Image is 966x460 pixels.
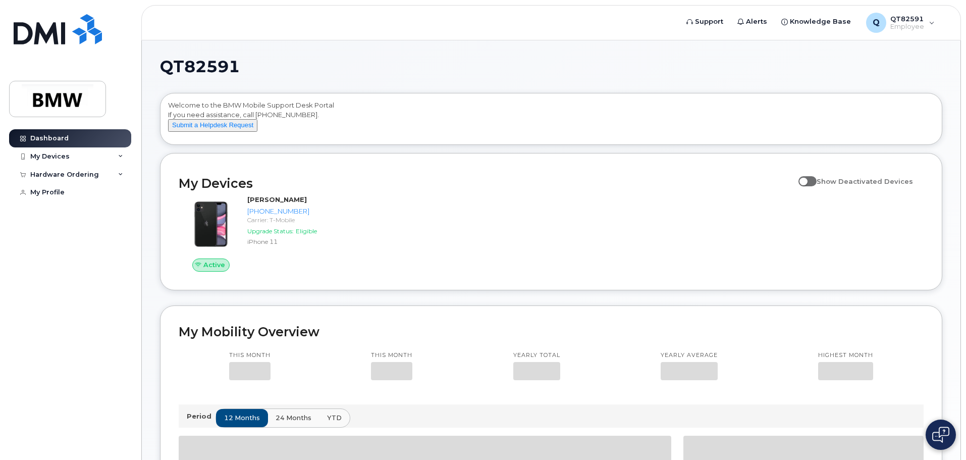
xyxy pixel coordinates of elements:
img: iPhone_11.jpg [187,200,235,248]
img: Open chat [932,427,949,443]
div: Carrier: T-Mobile [247,216,352,224]
strong: [PERSON_NAME] [247,195,307,203]
div: Welcome to the BMW Mobile Support Desk Portal If you need assistance, call [PHONE_NUMBER]. [168,100,934,141]
h2: My Devices [179,176,793,191]
span: Active [203,260,225,270]
div: iPhone 11 [247,237,352,246]
p: Yearly total [513,351,560,360]
div: [PHONE_NUMBER] [247,207,352,216]
p: Period [187,412,216,421]
span: YTD [327,413,342,423]
p: This month [371,351,412,360]
span: Upgrade Status: [247,227,294,235]
input: Show Deactivated Devices [798,172,807,180]
p: This month [229,351,271,360]
span: QT82591 [160,59,240,74]
span: 24 months [276,413,311,423]
a: Active[PERSON_NAME][PHONE_NUMBER]Carrier: T-MobileUpgrade Status:EligibleiPhone 11 [179,195,356,272]
p: Highest month [818,351,873,360]
span: Eligible [296,227,317,235]
button: Submit a Helpdesk Request [168,119,257,132]
h2: My Mobility Overview [179,324,924,339]
a: Submit a Helpdesk Request [168,121,257,129]
span: Show Deactivated Devices [817,177,913,185]
p: Yearly average [661,351,718,360]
